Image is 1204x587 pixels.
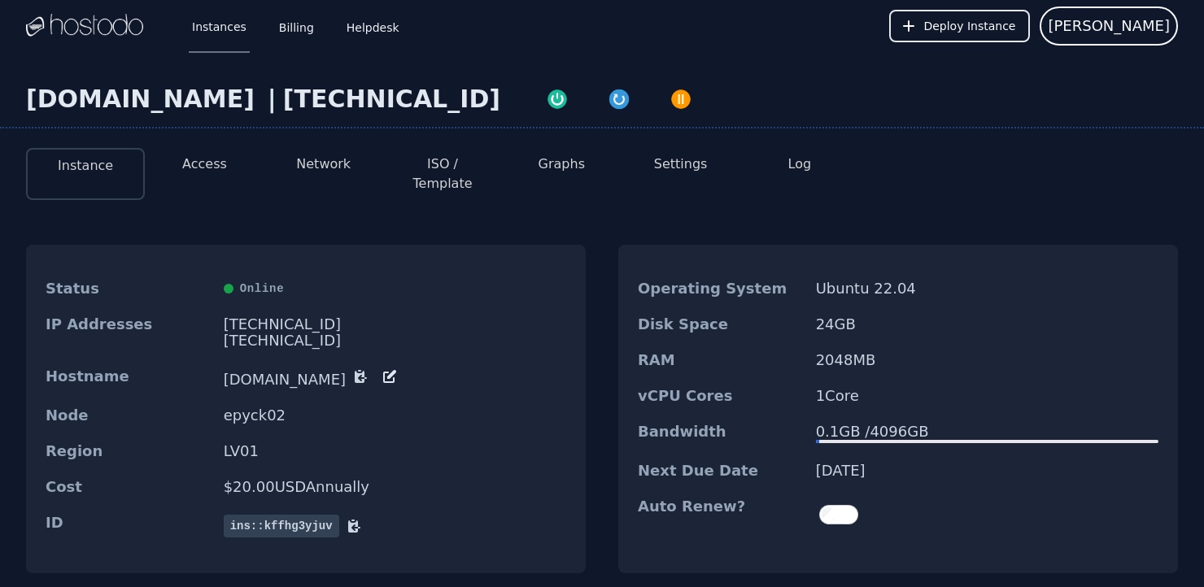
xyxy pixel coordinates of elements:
img: Power Off [670,88,692,111]
dd: epyck02 [224,407,566,424]
span: [PERSON_NAME] [1048,15,1170,37]
dd: 1 Core [816,388,1158,404]
div: Online [224,280,566,297]
dt: Next Due Date [638,463,803,479]
div: 0.1 GB / 4096 GB [816,424,1158,440]
button: ISO / Template [396,154,489,193]
dt: Hostname [46,368,211,388]
span: Deploy Instance [923,18,1015,34]
dt: IP Addresses [46,316,211,349]
dt: vCPU Cores [638,388,803,404]
div: [TECHNICAL_ID] [224,333,566,349]
dd: [DOMAIN_NAME] [224,368,566,388]
dt: ID [46,515,211,537]
dd: 24 GB [816,316,1158,333]
button: Power Off [650,85,712,111]
dt: Node [46,407,211,424]
button: Instance [58,156,113,176]
span: ins::kffhg3yjuv [224,515,339,537]
button: Power On [526,85,588,111]
img: Logo [26,14,143,38]
dt: Bandwidth [638,424,803,443]
button: Access [182,154,227,174]
div: | [261,85,283,114]
button: Settings [654,154,708,174]
dd: [DATE] [816,463,1158,479]
dd: LV01 [224,443,566,459]
img: Power On [546,88,569,111]
button: Network [296,154,351,174]
dd: $ 20.00 USD Annually [224,479,566,495]
div: [DOMAIN_NAME] [26,85,261,114]
dd: Ubuntu 22.04 [816,280,1158,297]
img: Restart [608,88,630,111]
dt: RAM [638,352,803,368]
button: User menu [1040,7,1178,46]
button: Graphs [539,154,585,174]
button: Deploy Instance [889,10,1030,42]
div: [TECHNICAL_ID] [283,85,500,114]
dt: Operating System [638,280,803,297]
dd: 2048 MB [816,352,1158,368]
button: Restart [588,85,650,111]
dt: Cost [46,479,211,495]
div: [TECHNICAL_ID] [224,316,566,333]
dt: Region [46,443,211,459]
dt: Auto Renew? [638,498,803,531]
button: Log [788,154,812,174]
dt: Status [46,280,211,297]
dt: Disk Space [638,316,803,333]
